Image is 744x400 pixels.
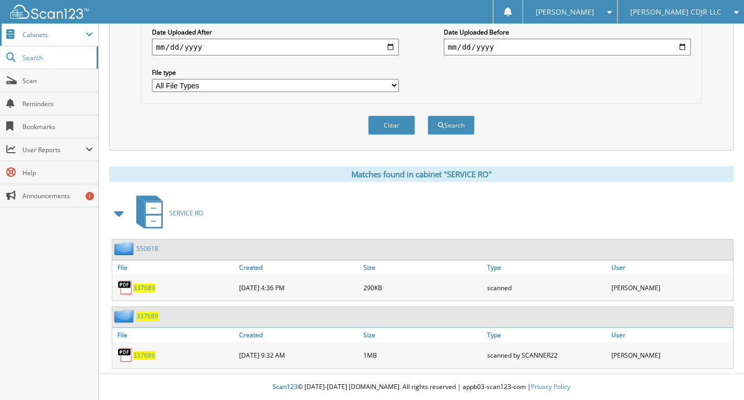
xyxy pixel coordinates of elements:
span: Cabinets [22,30,86,39]
input: start [152,39,399,55]
div: © [DATE]-[DATE] [DOMAIN_NAME]. All rights reserved | appb03-scan123-com | [99,374,744,400]
span: Help [22,168,93,177]
a: 337689 [133,283,155,292]
div: [DATE] 9:32 AM [237,345,361,365]
div: Matches found in cabinet "SERVICE RO" [109,166,734,182]
span: Bookmarks [22,122,93,131]
a: Created [237,328,361,342]
div: 1MB [361,345,485,365]
a: Size [361,328,485,342]
span: User Reports [22,145,86,154]
a: SERVICE RO [130,192,203,234]
a: User [609,260,733,275]
img: PDF.png [117,347,133,363]
a: 550618 [136,244,158,253]
a: Type [485,260,609,275]
span: SERVICE RO [169,209,203,218]
a: 337689 [136,312,158,321]
img: scan123-logo-white.svg [10,5,89,19]
div: [PERSON_NAME] [609,345,733,365]
div: [PERSON_NAME] [609,277,733,298]
button: Clear [368,116,415,135]
a: 337689 [133,351,155,360]
div: 1 [86,192,94,200]
a: Type [485,328,609,342]
button: Search [428,116,475,135]
a: Size [361,260,485,275]
span: Reminders [22,99,93,108]
label: Date Uploaded After [152,28,399,37]
a: User [609,328,733,342]
div: 290KB [361,277,485,298]
img: folder2.png [114,242,136,255]
label: Date Uploaded Before [444,28,691,37]
img: PDF.png [117,280,133,295]
label: File type [152,68,399,77]
div: scanned [485,277,609,298]
div: [DATE] 4:36 PM [237,277,361,298]
div: scanned by SCANNER22 [485,345,609,365]
input: end [444,39,691,55]
a: Privacy Policy [531,382,570,391]
span: Announcements [22,191,93,200]
a: File [112,260,237,275]
span: Search [22,53,91,62]
span: [PERSON_NAME] CDJR LLC [630,9,722,15]
a: Created [237,260,361,275]
span: Scan [22,76,93,85]
a: File [112,328,237,342]
img: folder2.png [114,310,136,323]
span: [PERSON_NAME] [536,9,594,15]
span: Scan123 [273,382,298,391]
